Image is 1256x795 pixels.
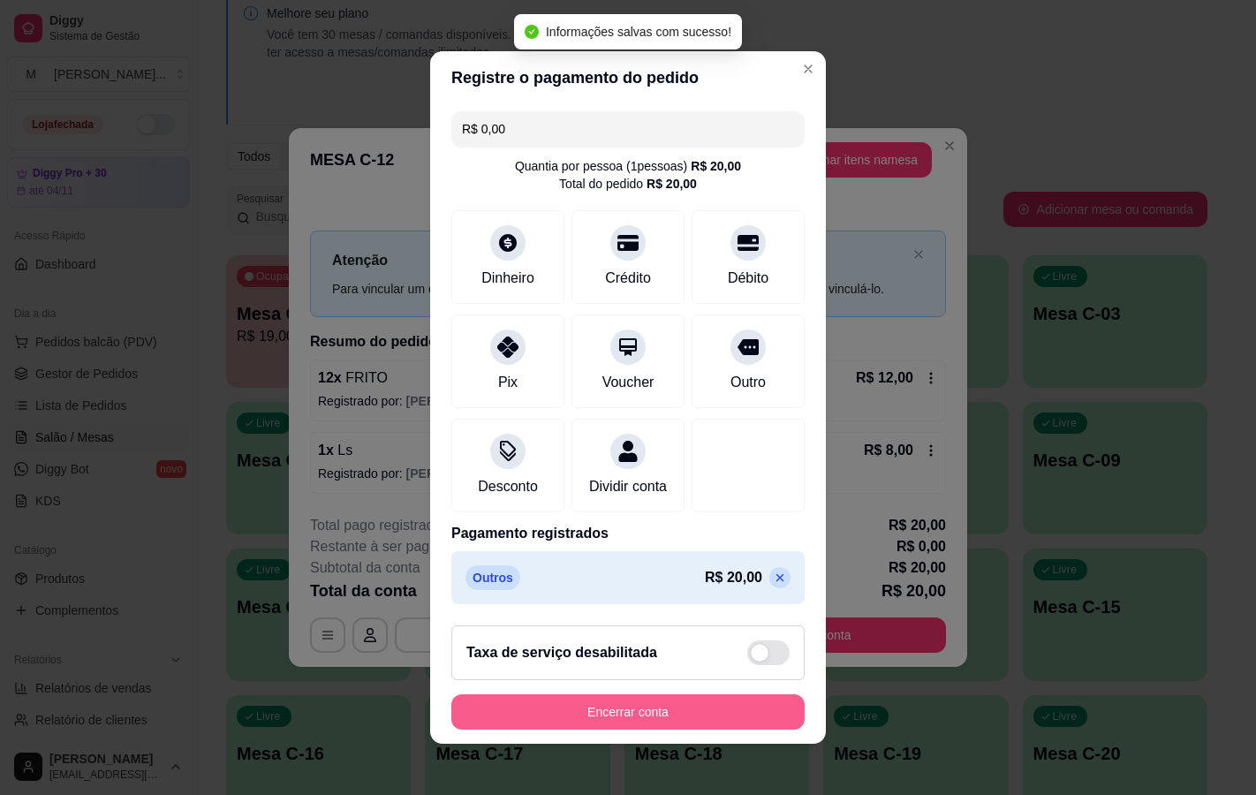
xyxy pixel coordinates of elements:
header: Registre o pagamento do pedido [430,51,826,104]
p: Outros [465,565,520,590]
p: R$ 20,00 [705,567,762,588]
p: Pagamento registrados [451,523,805,544]
button: Close [794,55,822,83]
span: Informações salvas com sucesso! [546,25,731,39]
div: Dinheiro [481,268,534,289]
div: Quantia por pessoa ( 1 pessoas) [515,157,741,175]
div: Pix [498,372,518,393]
div: Total do pedido [559,175,697,193]
span: check-circle [525,25,539,39]
div: R$ 20,00 [691,157,741,175]
input: Ex.: hambúrguer de cordeiro [462,111,794,147]
div: Dividir conta [589,476,667,497]
div: Crédito [605,268,651,289]
div: R$ 20,00 [647,175,697,193]
h2: Taxa de serviço desabilitada [466,642,657,663]
div: Desconto [478,476,538,497]
div: Voucher [602,372,654,393]
div: Outro [730,372,766,393]
button: Encerrar conta [451,694,805,730]
div: Débito [728,268,768,289]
